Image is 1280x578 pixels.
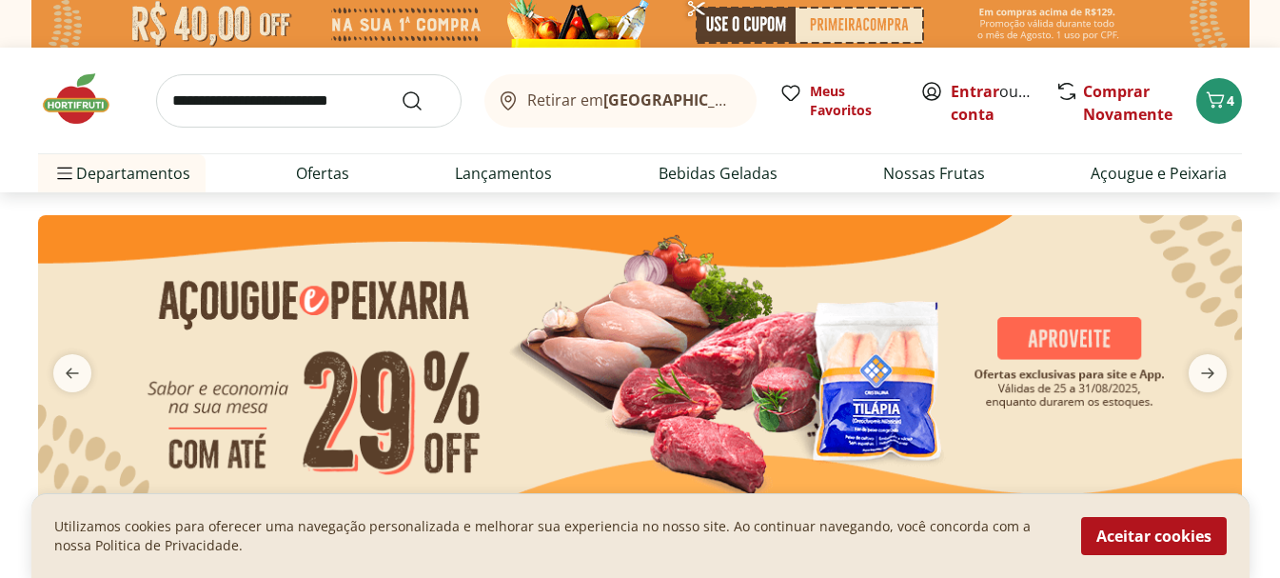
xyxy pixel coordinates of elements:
[779,82,897,120] a: Meus Favoritos
[156,74,462,128] input: search
[38,70,133,128] img: Hortifruti
[1196,78,1242,124] button: Carrinho
[54,517,1058,555] p: Utilizamos cookies para oferecer uma navegação personalizada e melhorar sua experiencia no nosso ...
[527,91,738,109] span: Retirar em
[1081,517,1227,555] button: Aceitar cookies
[810,82,897,120] span: Meus Favoritos
[484,74,757,128] button: Retirar em[GEOGRAPHIC_DATA]/[GEOGRAPHIC_DATA]
[1173,354,1242,392] button: next
[1091,162,1227,185] a: Açougue e Peixaria
[659,162,778,185] a: Bebidas Geladas
[53,150,76,196] button: Menu
[1083,81,1172,125] a: Comprar Novamente
[603,90,924,110] b: [GEOGRAPHIC_DATA]/[GEOGRAPHIC_DATA]
[455,162,552,185] a: Lançamentos
[951,80,1035,126] span: ou
[296,162,349,185] a: Ofertas
[951,81,999,102] a: Entrar
[53,150,190,196] span: Departamentos
[1227,91,1234,110] span: 4
[951,81,1055,125] a: Criar conta
[38,215,1242,507] img: açougue
[401,90,446,112] button: Submit Search
[38,354,107,392] button: previous
[883,162,985,185] a: Nossas Frutas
